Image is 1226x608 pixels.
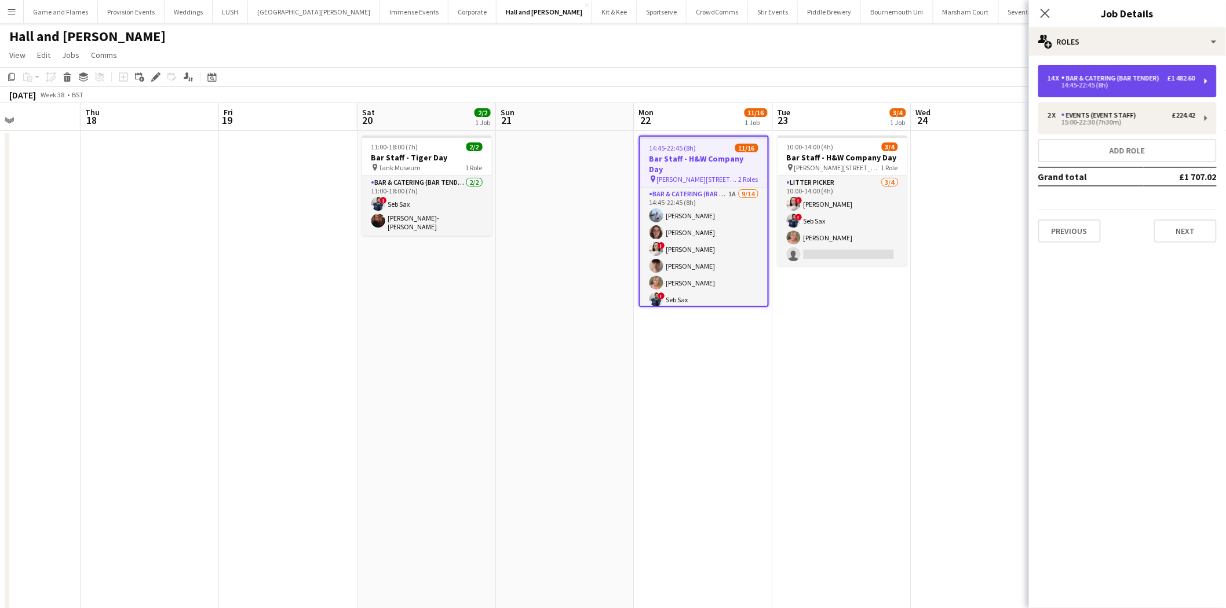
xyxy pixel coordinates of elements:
[796,197,802,204] span: !
[999,1,1042,23] button: Seventa
[38,90,67,99] span: Week 38
[640,188,768,445] app-card-role: Bar & Catering (Bar Tender)1A9/1414:45-22:45 (8h)[PERSON_NAME][PERSON_NAME]![PERSON_NAME][PERSON_...
[466,163,483,172] span: 1 Role
[9,28,166,45] h1: Hall and [PERSON_NAME]
[914,113,931,127] span: 24
[650,144,696,152] span: 14:45-22:45 (8h)
[778,152,907,163] h3: Bar Staff - H&W Company Day
[640,153,768,174] h3: Bar Staff - H&W Company Day
[1038,167,1144,186] td: Grand total
[745,118,767,127] div: 1 Job
[98,1,165,23] button: Provision Events
[380,197,387,204] span: !
[891,118,906,127] div: 1 Job
[224,107,233,118] span: Fri
[735,144,758,152] span: 11/16
[881,163,898,172] span: 1 Role
[448,1,497,23] button: Corporate
[499,113,515,127] span: 21
[5,47,30,63] a: View
[1144,167,1217,186] td: £1 707.02
[24,1,98,23] button: Game and Flames
[62,50,79,60] span: Jobs
[658,292,665,299] span: !
[165,1,213,23] button: Weddings
[739,175,758,184] span: 2 Roles
[861,1,933,23] button: Bournemouth Uni
[466,142,483,151] span: 2/2
[1029,28,1226,56] div: Roles
[687,1,748,23] button: CrowdComms
[86,47,122,63] a: Comms
[360,113,375,127] span: 20
[1029,6,1226,21] h3: Job Details
[222,113,233,127] span: 19
[1048,119,1195,125] div: 15:00-22:30 (7h30m)
[1048,111,1061,119] div: 2 x
[380,1,448,23] button: Immense Events
[1038,219,1101,243] button: Previous
[362,135,492,236] app-job-card: 11:00-18:00 (7h)2/2Bar Staff - Tiger Day Tank Museum1 RoleBar & Catering (Bar Tender)2/211:00-18:...
[475,108,491,117] span: 2/2
[475,118,490,127] div: 1 Job
[658,242,665,249] span: !
[379,163,421,172] span: Tank Museum
[592,1,637,23] button: Kit & Kee
[57,47,84,63] a: Jobs
[9,89,36,101] div: [DATE]
[776,113,791,127] span: 23
[1061,74,1164,82] div: Bar & Catering (Bar Tender)
[85,107,100,118] span: Thu
[1061,111,1141,119] div: Events (Event Staff)
[778,176,907,266] app-card-role: Litter Picker3/410:00-14:00 (4h)![PERSON_NAME]!Seb Sax[PERSON_NAME]
[1172,111,1195,119] div: £224.42
[916,107,931,118] span: Wed
[778,135,907,266] app-job-card: 10:00-14:00 (4h)3/4Bar Staff - H&W Company Day [PERSON_NAME][STREET_ADDRESS]1 RoleLitter Picker3/...
[362,152,492,163] h3: Bar Staff - Tiger Day
[9,50,25,60] span: View
[91,50,117,60] span: Comms
[1167,74,1195,82] div: £1 482.60
[882,142,898,151] span: 3/4
[1048,82,1195,88] div: 14:45-22:45 (8h)
[32,47,55,63] a: Edit
[778,107,791,118] span: Tue
[37,50,50,60] span: Edit
[362,107,375,118] span: Sat
[787,142,834,151] span: 10:00-14:00 (4h)
[501,107,515,118] span: Sun
[639,135,769,307] app-job-card: 14:45-22:45 (8h)11/16Bar Staff - H&W Company Day [PERSON_NAME][STREET_ADDRESS]2 RolesBar & Cateri...
[933,1,999,23] button: Marsham Court
[497,1,592,23] button: Hall and [PERSON_NAME]
[1048,74,1061,82] div: 14 x
[83,113,100,127] span: 18
[748,1,798,23] button: Stir Events
[1038,139,1217,162] button: Add role
[362,176,492,236] app-card-role: Bar & Catering (Bar Tender)2/211:00-18:00 (7h)!Seb Sax[PERSON_NAME]-[PERSON_NAME]
[213,1,248,23] button: LUSH
[371,142,418,151] span: 11:00-18:00 (7h)
[657,175,739,184] span: [PERSON_NAME][STREET_ADDRESS]
[1154,219,1217,243] button: Next
[794,163,881,172] span: [PERSON_NAME][STREET_ADDRESS]
[72,90,83,99] div: BST
[637,1,687,23] button: Sportserve
[639,107,654,118] span: Mon
[798,1,861,23] button: Piddle Brewery
[796,214,802,221] span: !
[637,113,654,127] span: 22
[745,108,768,117] span: 11/16
[248,1,380,23] button: [GEOGRAPHIC_DATA][PERSON_NAME]
[890,108,906,117] span: 3/4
